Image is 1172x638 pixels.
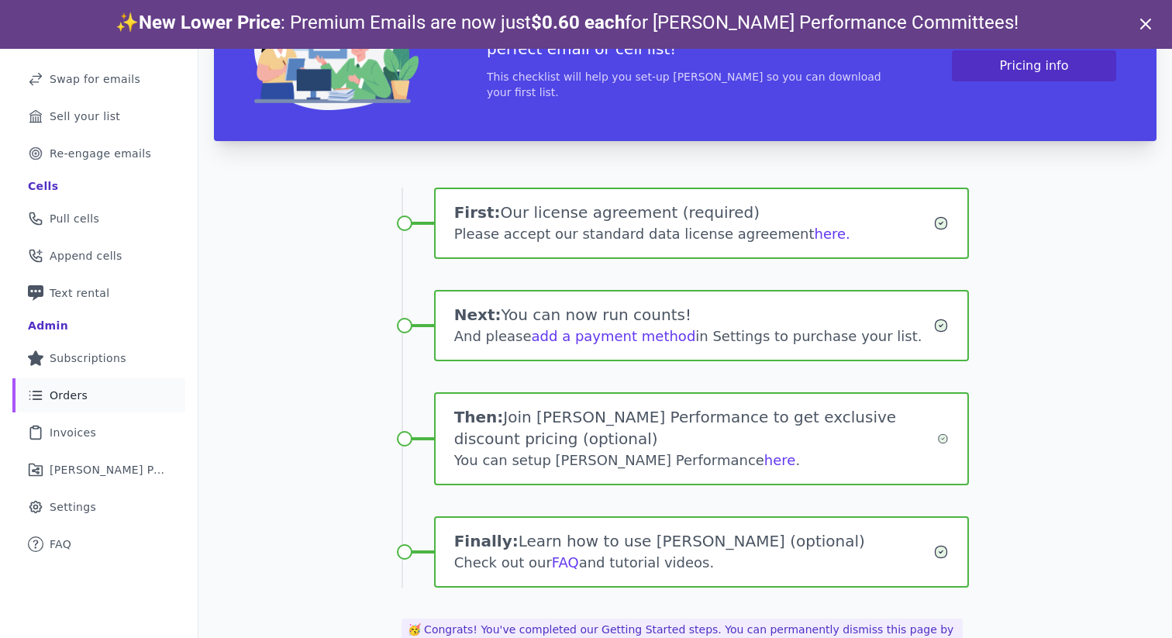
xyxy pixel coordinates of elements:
a: Orders [12,378,185,412]
span: Orders [50,388,88,403]
a: add a payment method [532,328,696,344]
p: This checklist will help you set-up [PERSON_NAME] so you can download your first list. [487,69,884,100]
div: Check out our and tutorial videos. [454,552,934,574]
a: Append cells [12,239,185,273]
h1: Join [PERSON_NAME] Performance to get exclusive discount pricing (optional) [454,406,938,450]
a: Re-engage emails [12,136,185,171]
span: Swap for emails [50,71,140,87]
span: FAQ [50,536,71,552]
div: Cells [28,178,58,194]
a: FAQ [552,554,579,571]
span: Text rental [50,285,110,301]
h1: Learn how to use [PERSON_NAME] (optional) [454,530,934,552]
span: Invoices [50,425,96,440]
h1: You can now run counts! [454,304,934,326]
a: Settings [12,490,185,524]
a: Text rental [12,276,185,310]
span: Re-engage emails [50,146,151,161]
span: [PERSON_NAME] Performance [50,462,167,478]
span: Finally: [454,532,519,550]
a: Swap for emails [12,62,185,96]
span: Settings [50,499,96,515]
a: Subscriptions [12,341,185,375]
h1: Our license agreement (required) [454,202,934,223]
span: Next: [454,305,502,324]
a: here [764,452,796,468]
button: Pricing info [952,50,1116,81]
span: Subscriptions [50,350,126,366]
div: And please in Settings to purchase your list. [454,326,934,347]
div: Please accept our standard data license agreement [454,223,934,245]
span: Pull cells [50,211,99,226]
span: First: [454,203,501,222]
a: Invoices [12,416,185,450]
span: Append cells [50,248,122,264]
span: Sell your list [50,109,120,124]
a: FAQ [12,527,185,561]
div: You can setup [PERSON_NAME] Performance . [454,450,938,471]
a: [PERSON_NAME] Performance [12,453,185,487]
a: Pull cells [12,202,185,236]
a: Sell your list [12,99,185,133]
div: Admin [28,318,68,333]
span: Then: [454,408,504,426]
